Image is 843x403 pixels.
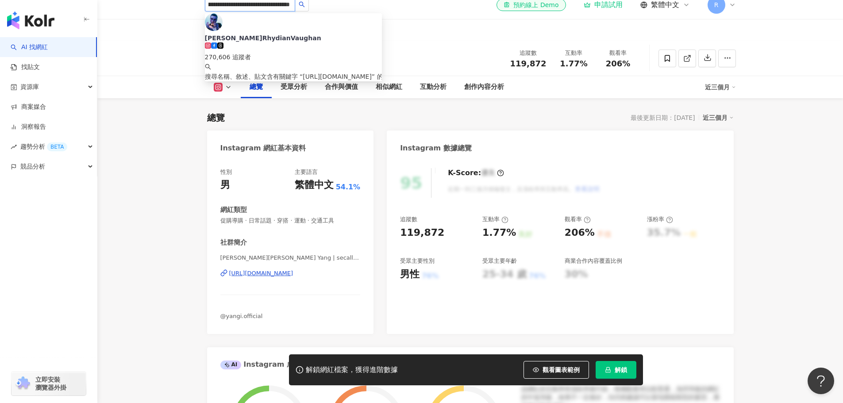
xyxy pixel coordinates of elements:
[20,157,45,177] span: 競品分析
[295,178,334,192] div: 繁體中文
[703,112,734,123] div: 近三個月
[229,269,293,277] div: [URL][DOMAIN_NAME]
[596,361,636,379] button: 解鎖
[400,226,444,240] div: 119,872
[400,268,420,281] div: 男性
[220,254,361,262] span: [PERSON_NAME][PERSON_NAME] Yang | secallenyang
[631,114,695,121] div: 最後更新日期：[DATE]
[482,257,517,265] div: 受眾主要年齡
[220,168,232,176] div: 性別
[448,168,504,178] div: K-Score :
[504,0,558,9] div: 預約線上 Demo
[11,103,46,111] a: 商案媒合
[205,64,211,70] span: search
[400,143,472,153] div: Instagram 數據總覽
[510,49,547,58] div: 追蹤數
[584,0,623,9] a: 申請試用
[7,12,54,29] img: logo
[605,367,611,373] span: lock
[220,217,361,225] span: 促購導購 · 日常話題 · 穿搭 · 運動 · 交通工具
[205,13,223,31] img: KOL Avatar
[482,215,508,223] div: 互動率
[220,238,247,247] div: 社群簡介
[705,80,736,94] div: 近三個月
[250,82,263,92] div: 總覽
[207,111,225,124] div: 總覽
[565,257,622,265] div: 商業合作內容覆蓋比例
[615,366,627,373] span: 解鎖
[295,168,318,176] div: 主要語言
[376,82,402,92] div: 相似網紅
[11,63,40,72] a: 找貼文
[325,82,358,92] div: 合作與價值
[205,72,382,81] div: 搜尋名稱、敘述、貼文含有關鍵字 “ ” 的網紅
[220,313,263,319] span: @yangi.official
[510,59,547,68] span: 119,872
[220,269,361,277] a: [URL][DOMAIN_NAME]
[647,215,673,223] div: 漲粉率
[464,82,504,92] div: 創作內容分析
[299,1,305,8] span: search
[220,205,247,215] div: 網紅類型
[35,376,66,391] span: 立即安裝 瀏覽器外掛
[336,182,361,192] span: 54.1%
[303,73,372,80] span: [URL][DOMAIN_NAME]
[557,49,591,58] div: 互動率
[47,142,67,151] div: BETA
[220,178,230,192] div: 男
[565,226,595,240] div: 206%
[11,123,46,131] a: 洞察報告
[220,143,306,153] div: Instagram 網紅基本資料
[281,82,307,92] div: 受眾分析
[11,43,48,52] a: searchAI 找網紅
[524,361,589,379] button: 觀看圖表範例
[601,49,635,58] div: 觀看率
[205,34,382,42] div: [PERSON_NAME]RhydianVaughan
[400,215,417,223] div: 追蹤數
[420,82,447,92] div: 互動分析
[482,226,516,240] div: 1.77%
[14,376,31,391] img: chrome extension
[560,59,587,68] span: 1.77%
[306,365,398,375] div: 解鎖網紅檔案，獲得進階數據
[11,144,17,150] span: rise
[606,59,631,68] span: 206%
[400,257,435,265] div: 受眾主要性別
[565,215,591,223] div: 觀看率
[12,372,86,395] a: chrome extension立即安裝 瀏覽器外掛
[20,137,67,157] span: 趨勢分析
[543,366,580,373] span: 觀看圖表範例
[205,52,382,62] div: 270,606 追蹤者
[20,77,39,97] span: 資源庫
